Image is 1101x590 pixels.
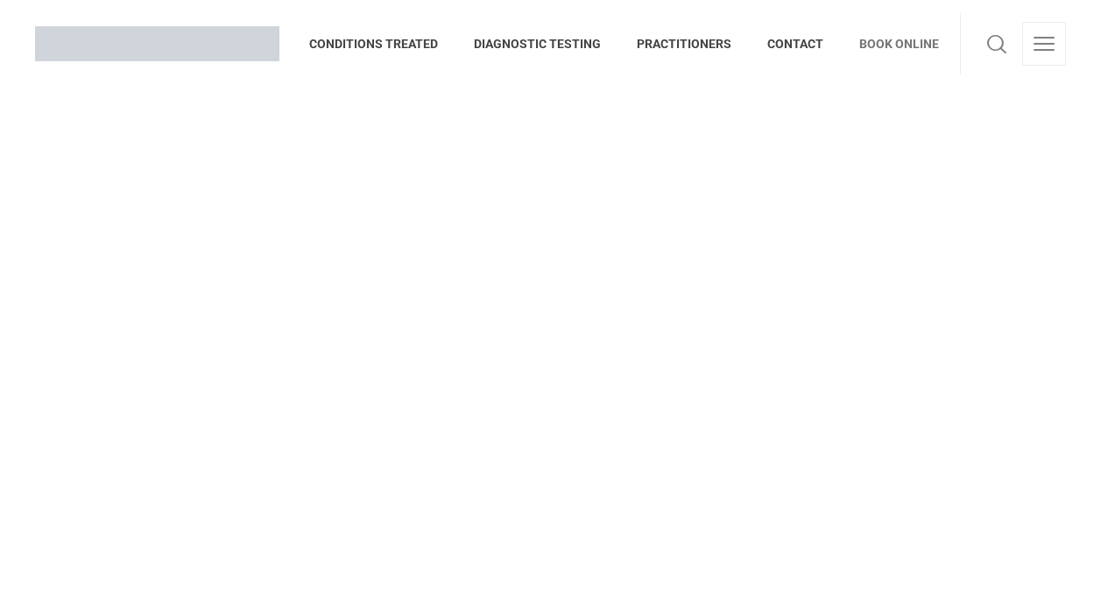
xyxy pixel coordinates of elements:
a: CONTACT [750,13,842,74]
a: CONDITIONS TREATED [309,13,456,74]
a: Search [982,22,1012,66]
a: PRACTITIONERS [619,13,750,74]
span: BOOK ONLINE [842,30,939,58]
a: BOOK ONLINE [842,13,939,74]
img: Brisbane Naturopath [35,26,279,61]
span: CONDITIONS TREATED [309,30,456,58]
a: DIAGNOSTIC TESTING [456,13,619,74]
span: PRACTITIONERS [619,30,750,58]
span: DIAGNOSTIC TESTING [456,30,619,58]
a: Brisbane Naturopath [35,13,279,74]
span: CONTACT [750,30,842,58]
